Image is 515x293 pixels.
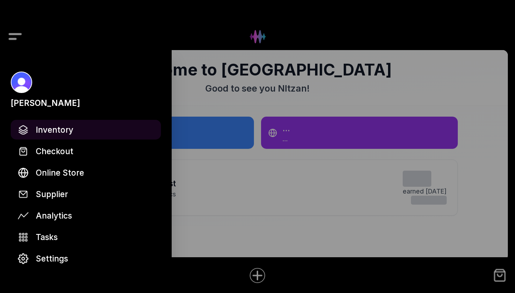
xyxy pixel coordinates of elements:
span: Inventory [36,123,73,136]
span: Online Store [36,166,84,179]
img: Calender [18,232,29,243]
a: Tasks [11,227,161,247]
a: Supplier [11,184,161,204]
img: Settings [18,253,29,264]
img: Checkout [18,146,29,157]
img: NItzan נינה [11,72,32,93]
img: Analytics [18,210,29,221]
span: Settings [36,252,68,265]
a: Analytics [11,206,161,225]
img: Inventory [18,124,29,135]
span: Tasks [36,231,58,243]
span: Supplier [36,188,68,200]
span: Analytics [36,209,72,222]
button: Checkout [11,141,161,161]
div: [PERSON_NAME] [11,97,80,109]
a: Settings [11,249,161,268]
span: Checkout [36,145,73,157]
img: Consignment [18,189,29,200]
a: Online Store [11,163,161,182]
a: Inventory [11,120,161,140]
